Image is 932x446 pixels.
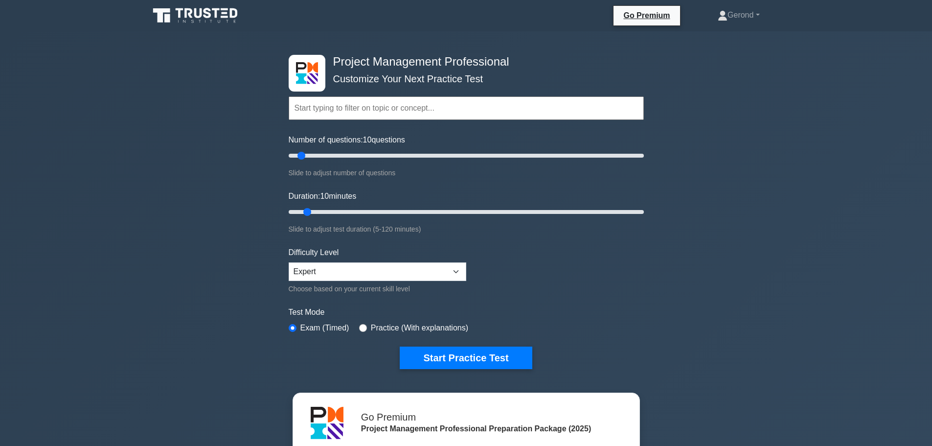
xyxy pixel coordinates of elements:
[400,347,532,369] button: Start Practice Test
[300,322,349,334] label: Exam (Timed)
[289,134,405,146] label: Number of questions: questions
[320,192,329,200] span: 10
[289,190,357,202] label: Duration: minutes
[694,5,783,25] a: Gerond
[289,283,466,295] div: Choose based on your current skill level
[289,223,644,235] div: Slide to adjust test duration (5-120 minutes)
[329,55,596,69] h4: Project Management Professional
[289,247,339,258] label: Difficulty Level
[289,306,644,318] label: Test Mode
[363,136,372,144] span: 10
[289,167,644,179] div: Slide to adjust number of questions
[617,9,676,22] a: Go Premium
[289,96,644,120] input: Start typing to filter on topic or concept...
[371,322,468,334] label: Practice (With explanations)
